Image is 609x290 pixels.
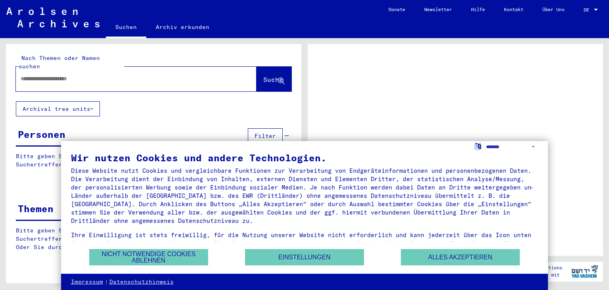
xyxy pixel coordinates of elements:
button: Einstellungen [245,249,364,265]
a: Impressum [71,278,103,286]
a: Datenschutzhinweis [109,278,174,286]
span: DE [584,7,592,13]
div: Personen [18,127,65,141]
label: Sprache auswählen [474,142,482,150]
img: Arolsen_neg.svg [6,8,100,27]
div: Ihre Einwilligung ist stets freiwillig, für die Nutzung unserer Website nicht erforderlich und ka... [71,231,538,256]
div: Themen [18,201,54,216]
p: Bitte geben Sie einen Suchbegriff ein oder nutzen Sie die Filter, um Suchertreffer zu erhalten. [16,152,291,169]
span: Suche [263,75,283,83]
select: Sprache auswählen [486,141,538,153]
div: Wir nutzen Cookies und andere Technologien. [71,153,538,162]
button: Alles akzeptieren [401,249,520,265]
span: Filter [255,132,276,139]
img: yv_logo.png [570,261,599,281]
div: Diese Website nutzt Cookies und vergleichbare Funktionen zur Verarbeitung von Endgeräteinformatio... [71,166,538,225]
button: Suche [257,67,291,91]
a: Archiv erkunden [146,17,219,37]
p: Bitte geben Sie einen Suchbegriff ein oder nutzen Sie die Filter, um Suchertreffer zu erhalten. O... [16,226,291,251]
button: Archival tree units [16,101,100,116]
a: Suchen [106,17,146,38]
mat-label: Nach Themen oder Namen suchen [19,54,100,70]
button: Nicht notwendige Cookies ablehnen [89,249,208,265]
button: Filter [248,128,283,143]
